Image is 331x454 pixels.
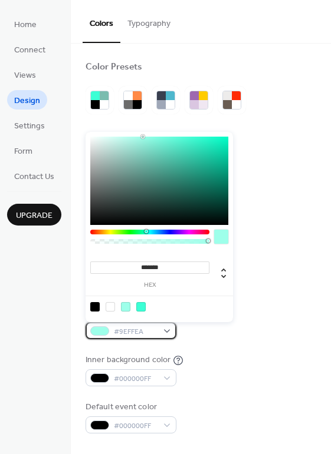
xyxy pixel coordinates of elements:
[86,61,142,74] div: Color Presets
[86,354,171,366] div: Inner background color
[14,120,45,132] span: Settings
[90,302,100,311] div: rgb(0, 0, 0)
[7,14,44,34] a: Home
[7,166,61,185] a: Contact Us
[114,326,158,338] span: #9EFFEA
[136,302,146,311] div: rgb(60, 255, 213)
[7,65,43,84] a: Views
[14,171,54,183] span: Contact Us
[14,145,32,158] span: Form
[114,373,158,385] span: #000000FF
[7,39,53,59] a: Connect
[7,90,47,110] a: Design
[14,44,45,57] span: Connect
[7,204,61,226] button: Upgrade
[86,401,174,413] div: Default event color
[90,282,209,289] label: hex
[14,95,40,107] span: Design
[14,19,37,31] span: Home
[7,115,52,135] a: Settings
[106,302,115,311] div: rgb(255, 255, 255)
[16,210,53,222] span: Upgrade
[7,141,40,160] a: Form
[121,302,130,311] div: rgb(158, 255, 234)
[14,69,36,82] span: Views
[114,420,158,432] span: #000000FF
